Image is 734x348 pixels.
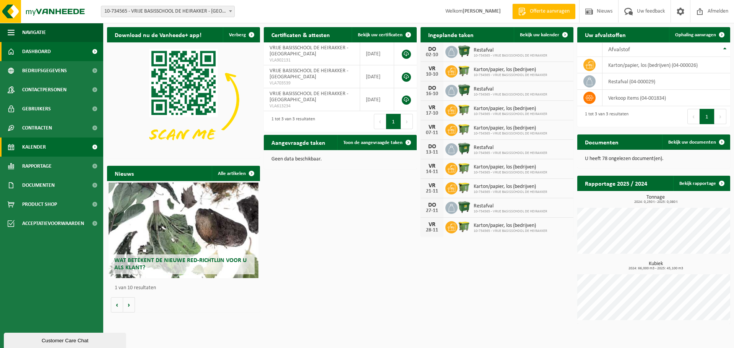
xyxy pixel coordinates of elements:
td: restafval (04-000029) [602,73,730,90]
span: VLA902131 [270,57,354,63]
button: Verberg [223,27,259,42]
h2: Uw afvalstoffen [577,27,633,42]
a: Ophaling aanvragen [669,27,729,42]
button: Vorige [111,297,123,312]
span: Acceptatievoorwaarden [22,214,84,233]
span: Restafval [474,47,547,53]
span: Toon de aangevraagde taken [343,140,403,145]
div: VR [424,163,440,169]
span: 2024: 66,000 m3 - 2025: 45,100 m3 [581,267,730,270]
p: 1 van 10 resultaten [115,285,256,291]
button: Volgende [123,297,135,312]
div: 1 tot 3 van 3 resultaten [268,113,315,130]
div: 17-10 [424,111,440,116]
img: Download de VHEPlus App [107,42,260,157]
span: 10-734565 - VRIJE BASISSCHOOL DE HEIRAKKER [474,209,547,214]
img: WB-1100-HPE-GN-04 [458,201,471,214]
span: Bekijk uw kalender [520,32,559,37]
h3: Kubiek [581,261,730,270]
p: U heeft 78 ongelezen document(en). [585,156,723,162]
span: Restafval [474,203,547,209]
img: WB-1100-HPE-GN-50 [458,162,471,175]
div: DO [424,144,440,150]
button: Next [715,109,726,124]
iframe: chat widget [4,331,128,348]
span: Restafval [474,86,547,92]
span: Karton/papier, los (bedrijven) [474,106,547,112]
span: VRIJE BASISSCHOOL DE HEIRAKKER - [GEOGRAPHIC_DATA] [270,91,348,103]
span: VRIJE BASISSCHOOL DE HEIRAKKER - [GEOGRAPHIC_DATA] [270,68,348,80]
div: VR [424,105,440,111]
span: 10-734565 - VRIJE BASISSCHOOL DE HEIRAKKER [474,170,547,175]
span: Bekijk uw certificaten [358,32,403,37]
span: Karton/papier, los (bedrijven) [474,223,547,229]
a: Bekijk rapportage [673,176,729,191]
h2: Rapportage 2025 / 2024 [577,176,655,191]
div: 14-11 [424,169,440,175]
span: 10-734565 - VRIJE BASISSCHOOL DE HEIRAKKER - LEMBEKE [101,6,234,17]
a: Bekijk uw documenten [662,134,729,150]
div: 28-11 [424,228,440,233]
div: VR [424,183,440,189]
span: Kalender [22,138,46,157]
span: Dashboard [22,42,51,61]
span: Contracten [22,118,52,138]
div: 13-11 [424,150,440,155]
img: WB-1100-HPE-GN-50 [458,64,471,77]
div: DO [424,202,440,208]
h2: Documenten [577,134,626,149]
span: Karton/papier, los (bedrijven) [474,164,547,170]
h2: Aangevraagde taken [264,135,333,150]
a: Bekijk uw certificaten [352,27,416,42]
td: karton/papier, los (bedrijven) (04-000026) [602,57,730,73]
button: Next [401,114,413,129]
span: Documenten [22,176,55,195]
div: VR [424,66,440,72]
span: Navigatie [22,23,46,42]
img: WB-1100-HPE-GN-50 [458,103,471,116]
a: Wat betekent de nieuwe RED-richtlijn voor u als klant? [109,183,258,278]
span: 10-734565 - VRIJE BASISSCHOOL DE HEIRAKKER [474,131,547,136]
h2: Certificaten & attesten [264,27,338,42]
span: 10-734565 - VRIJE BASISSCHOOL DE HEIRAKKER [474,190,547,194]
span: 10-734565 - VRIJE BASISSCHOOL DE HEIRAKKER [474,151,547,155]
h2: Ingeplande taken [421,27,481,42]
span: VLA703539 [270,80,354,86]
span: Afvalstof [608,47,630,53]
span: 10-734565 - VRIJE BASISSCHOOL DE HEIRAKKER [474,53,547,58]
div: 1 tot 3 van 3 resultaten [581,108,628,125]
button: 1 [386,114,401,129]
span: 10-734565 - VRIJE BASISSCHOOL DE HEIRAKKER [474,229,547,233]
h2: Nieuws [107,166,141,181]
div: DO [424,85,440,91]
span: 10-734565 - VRIJE BASISSCHOOL DE HEIRAKKER [474,92,547,97]
span: 10-734565 - VRIJE BASISSCHOOL DE HEIRAKKER [474,112,547,117]
span: Rapportage [22,157,52,176]
td: verkoop items (04-001834) [602,90,730,106]
img: WB-1100-HPE-GN-50 [458,220,471,233]
td: [DATE] [360,42,394,65]
a: Toon de aangevraagde taken [337,135,416,150]
div: 07-11 [424,130,440,136]
span: VRIJE BASISSCHOOL DE HEIRAKKER - [GEOGRAPHIC_DATA] [270,45,348,57]
img: WB-1100-HPE-GN-04 [458,142,471,155]
span: Contactpersonen [22,80,67,99]
div: 21-11 [424,189,440,194]
button: Previous [374,114,386,129]
img: WB-1100-HPE-GN-50 [458,181,471,194]
span: Karton/papier, los (bedrijven) [474,125,547,131]
p: Geen data beschikbaar. [271,157,409,162]
a: Alle artikelen [212,166,259,181]
div: 02-10 [424,52,440,58]
button: Previous [687,109,700,124]
img: WB-1100-HPE-GN-04 [458,45,471,58]
div: 10-10 [424,72,440,77]
div: 27-11 [424,208,440,214]
span: Verberg [229,32,246,37]
div: VR [424,222,440,228]
span: Karton/papier, los (bedrijven) [474,184,547,190]
span: Restafval [474,145,547,151]
img: WB-1100-HPE-GN-04 [458,84,471,97]
span: Karton/papier, los (bedrijven) [474,67,547,73]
